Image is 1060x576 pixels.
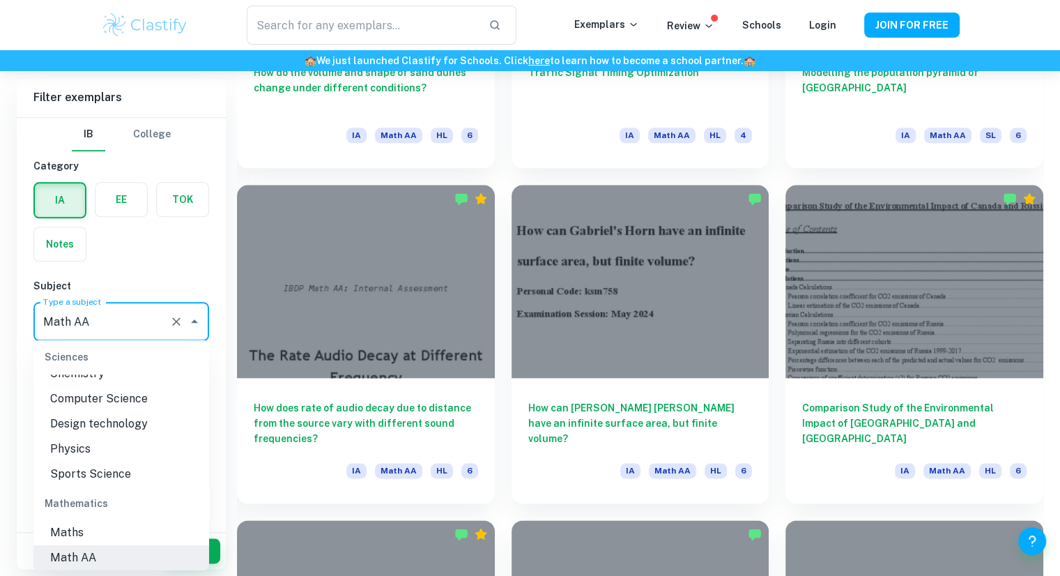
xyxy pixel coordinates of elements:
[157,183,208,216] button: TOK
[95,183,147,216] button: EE
[528,65,753,111] h6: Traffic Signal Timing Optimization
[648,128,696,143] span: Math AA
[33,487,209,520] div: Mathematics
[474,192,488,206] div: Premium
[72,118,105,151] button: IB
[346,128,367,143] span: IA
[431,128,453,143] span: HL
[375,463,422,478] span: Math AA
[33,278,209,294] h6: Subject
[33,462,209,487] li: Sports Science
[305,55,316,66] span: 🏫
[33,386,209,411] li: Computer Science
[375,128,422,143] span: Math AA
[748,192,762,206] img: Marked
[735,463,752,478] span: 6
[1003,192,1017,206] img: Marked
[785,185,1043,503] a: Comparison Study of the Environmental Impact of [GEOGRAPHIC_DATA] and [GEOGRAPHIC_DATA]IAMath AAHL6
[864,13,960,38] button: JOIN FOR FREE
[346,463,367,478] span: IA
[742,20,781,31] a: Schools
[744,55,755,66] span: 🏫
[1018,527,1046,555] button: Help and Feedback
[667,18,714,33] p: Review
[1010,463,1027,478] span: 6
[924,128,971,143] span: Math AA
[33,411,209,437] li: Design technology
[17,78,226,117] h6: Filter exemplars
[33,545,209,570] li: Math AA
[461,128,478,143] span: 6
[735,128,752,143] span: 4
[33,520,209,545] li: Maths
[896,128,916,143] span: IA
[33,158,209,174] h6: Category
[33,340,209,374] div: Sciences
[474,527,488,541] div: Premium
[237,185,495,503] a: How does rate of audio decay due to distance from the source vary with different sound frequencie...
[528,400,753,446] h6: How can [PERSON_NAME] [PERSON_NAME] have an infinite surface area, but finite volume?
[3,53,1057,68] h6: We just launched Clastify for Schools. Click to learn how to become a school partner.
[512,185,769,503] a: How can [PERSON_NAME] [PERSON_NAME] have an infinite surface area, but finite volume?IAMath AAHL6
[133,118,171,151] button: College
[802,400,1027,446] h6: Comparison Study of the Environmental Impact of [GEOGRAPHIC_DATA] and [GEOGRAPHIC_DATA]
[101,11,190,39] img: Clastify logo
[574,17,639,32] p: Exemplars
[35,183,85,217] button: IA
[461,463,478,478] span: 6
[809,20,836,31] a: Login
[705,463,727,478] span: HL
[247,6,477,45] input: Search for any exemplars...
[43,296,101,308] label: Type a subject
[649,463,696,478] span: Math AA
[979,463,1001,478] span: HL
[923,463,971,478] span: Math AA
[454,527,468,541] img: Marked
[431,463,453,478] span: HL
[620,463,640,478] span: IA
[72,118,171,151] div: Filter type choice
[185,312,204,331] button: Close
[980,128,1001,143] span: SL
[33,437,209,462] li: Physics
[620,128,640,143] span: IA
[254,400,478,446] h6: How does rate of audio decay due to distance from the source vary with different sound frequencies?
[704,128,726,143] span: HL
[167,312,186,331] button: Clear
[895,463,915,478] span: IA
[528,55,550,66] a: here
[1022,192,1036,206] div: Premium
[34,227,86,261] button: Notes
[254,65,478,111] h6: How do the volume and shape of sand dunes change under different conditions?
[1010,128,1027,143] span: 6
[748,527,762,541] img: Marked
[454,192,468,206] img: Marked
[802,65,1027,111] h6: Modelling the population pyramid of [GEOGRAPHIC_DATA]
